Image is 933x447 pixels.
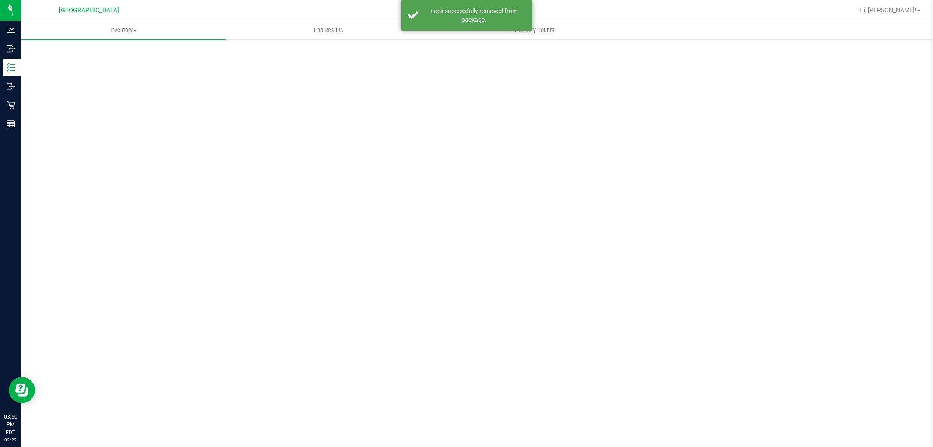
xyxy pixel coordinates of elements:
span: Lab Results [302,26,355,34]
div: Lock successfully removed from package. [423,7,526,24]
iframe: Resource center [9,377,35,403]
span: [GEOGRAPHIC_DATA] [59,7,119,14]
inline-svg: Inbound [7,44,15,53]
a: Inventory [21,21,226,39]
span: Inventory Counts [502,26,566,34]
p: 09/29 [4,436,17,443]
a: Lab Results [226,21,431,39]
inline-svg: Inventory [7,63,15,72]
inline-svg: Outbound [7,82,15,91]
inline-svg: Retail [7,101,15,109]
span: Hi, [PERSON_NAME]! [860,7,916,14]
a: Inventory Counts [431,21,636,39]
p: 03:50 PM EDT [4,413,17,436]
inline-svg: Reports [7,120,15,128]
inline-svg: Analytics [7,25,15,34]
span: Inventory [21,26,226,34]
